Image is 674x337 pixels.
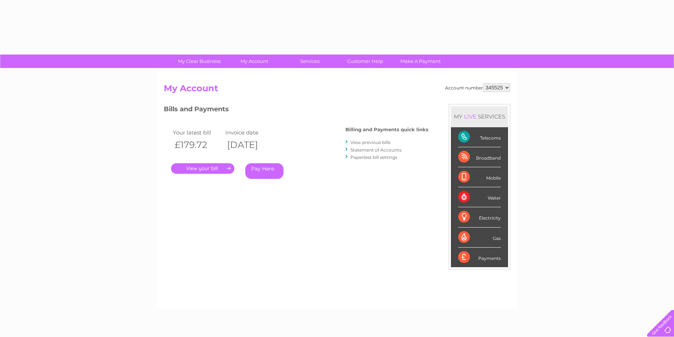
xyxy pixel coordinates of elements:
div: MY SERVICES [451,106,508,127]
a: My Account [225,55,285,68]
a: Make A Payment [390,55,451,68]
a: Statement of Accounts [350,147,401,153]
div: LIVE [463,113,478,120]
td: Your latest bill [171,128,223,137]
a: Services [280,55,340,68]
div: Telecoms [458,127,501,147]
h2: My Account [164,83,510,97]
div: Mobile [458,167,501,187]
a: View previous bills [350,140,390,145]
div: Payments [458,248,501,267]
a: Paperless bill settings [350,155,397,160]
h3: Bills and Payments [164,104,428,117]
div: Water [458,187,501,207]
div: Broadband [458,147,501,167]
a: . [171,163,234,174]
a: Customer Help [335,55,395,68]
div: Electricity [458,207,501,227]
a: Pay Here [245,163,284,179]
th: [DATE] [223,137,276,152]
th: £179.72 [171,137,223,152]
div: Gas [458,228,501,248]
div: Account number [445,83,510,92]
a: My Clear Business [169,55,229,68]
h4: Billing and Payments quick links [345,127,428,132]
td: Invoice date [223,128,276,137]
